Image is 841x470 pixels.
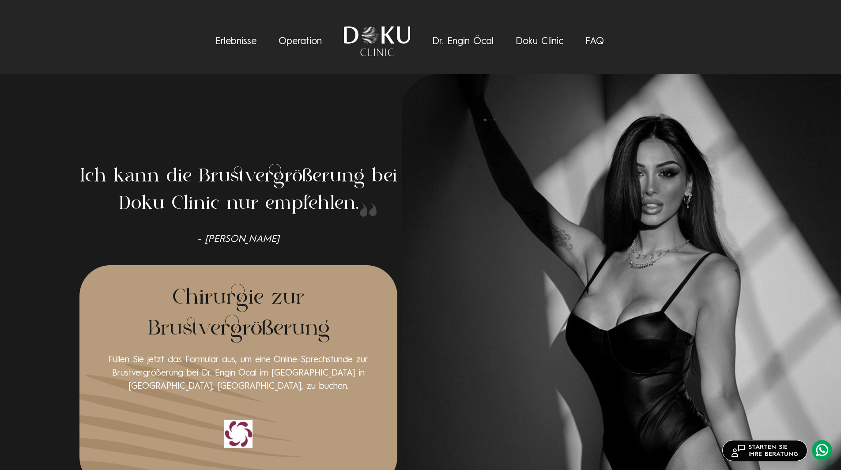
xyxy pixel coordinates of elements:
img: Doku Clinic [344,26,410,56]
a: Operation [279,37,322,46]
img: loading.gif [224,420,253,448]
a: Erlebnisse [215,37,256,46]
p: Füllen Sie jetzt das Formular aus, um eine Online-Sprechstunde zur Brustvergrößerung bei Dr. Engi... [97,353,380,393]
h1: Ich kann die Brustvergrößerung bei Doku Clinic nur empfehlen. [79,163,397,218]
h2: Chirurgie zur Brustvergrößerung [97,283,380,345]
a: Doku Clinic [516,37,563,46]
span: - [PERSON_NAME] [79,233,397,245]
a: FAQ [585,37,604,46]
a: Dr. Engin Öcal [432,37,494,46]
a: STARTEN SIEIHRE BERATUNG [722,440,807,461]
